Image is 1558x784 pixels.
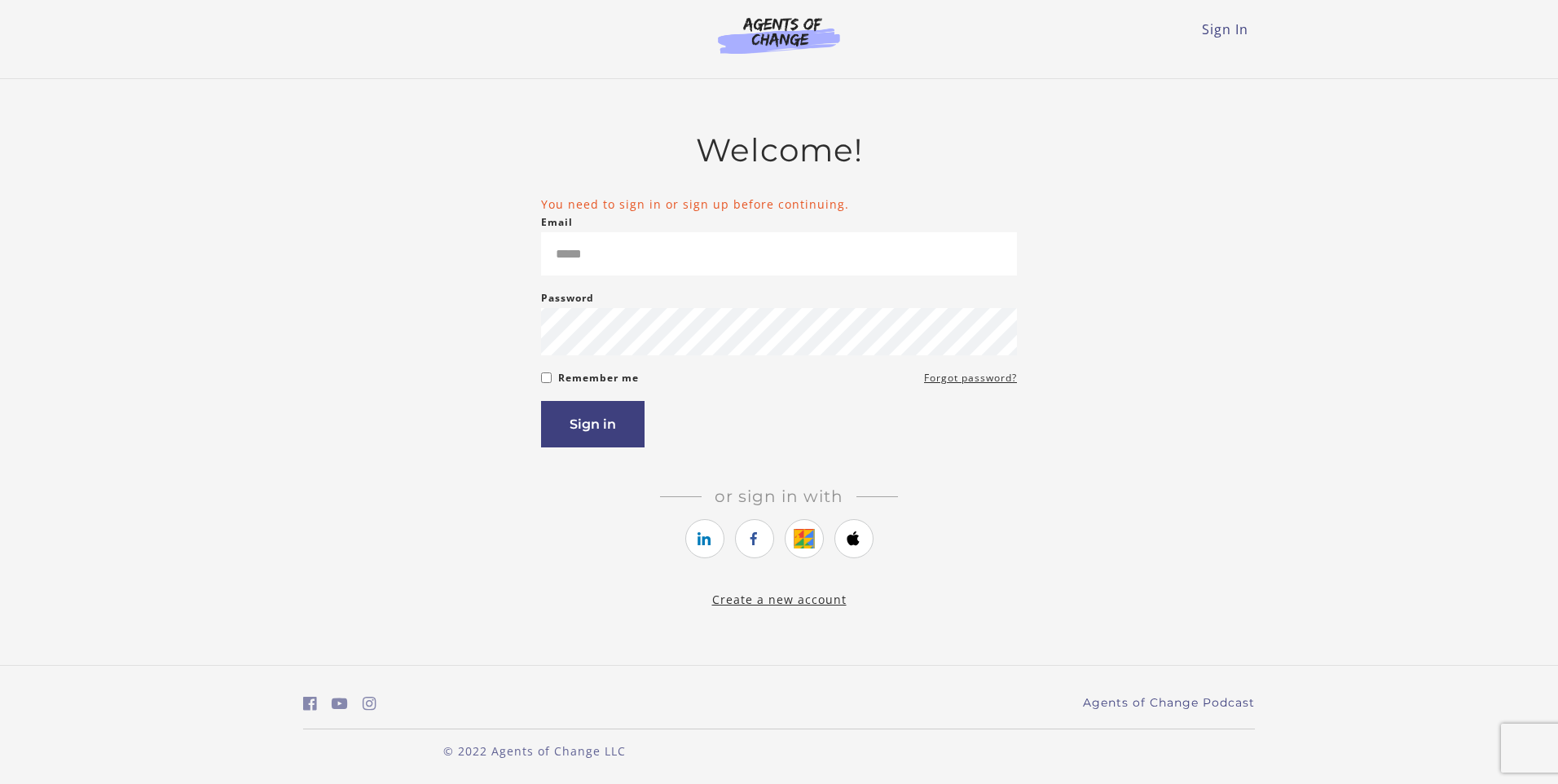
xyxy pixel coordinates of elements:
[712,592,847,607] a: Create a new account
[1202,20,1248,38] a: Sign In
[735,519,774,558] a: https://courses.thinkific.com/users/auth/facebook?ss%5Breferral%5D=&ss%5Buser_return_to%5D=%2Fcou...
[332,696,348,711] i: https://www.youtube.com/c/AgentsofChangeTestPrepbyMeaganMitchell (Open in a new window)
[558,368,639,388] label: Remember me
[541,131,1017,170] h2: Welcome!
[303,692,317,716] a: https://www.facebook.com/groups/aswbtestprep (Open in a new window)
[332,692,348,716] a: https://www.youtube.com/c/AgentsofChangeTestPrepbyMeaganMitchell (Open in a new window)
[924,368,1017,388] a: Forgot password?
[685,519,724,558] a: https://courses.thinkific.com/users/auth/linkedin?ss%5Breferral%5D=&ss%5Buser_return_to%5D=%2Fcou...
[541,213,573,232] label: Email
[702,487,856,506] span: Or sign in with
[541,196,1017,213] li: You need to sign in or sign up before continuing.
[303,696,317,711] i: https://www.facebook.com/groups/aswbtestprep (Open in a new window)
[541,401,645,447] button: Sign in
[785,519,824,558] a: https://courses.thinkific.com/users/auth/google?ss%5Breferral%5D=&ss%5Buser_return_to%5D=%2Fcours...
[363,692,376,716] a: https://www.instagram.com/agentsofchangeprep/ (Open in a new window)
[1083,694,1255,711] a: Agents of Change Podcast
[303,742,766,760] p: © 2022 Agents of Change LLC
[701,16,857,54] img: Agents of Change Logo
[363,696,376,711] i: https://www.instagram.com/agentsofchangeprep/ (Open in a new window)
[541,288,594,308] label: Password
[834,519,874,558] a: https://courses.thinkific.com/users/auth/apple?ss%5Breferral%5D=&ss%5Buser_return_to%5D=%2Fcourse...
